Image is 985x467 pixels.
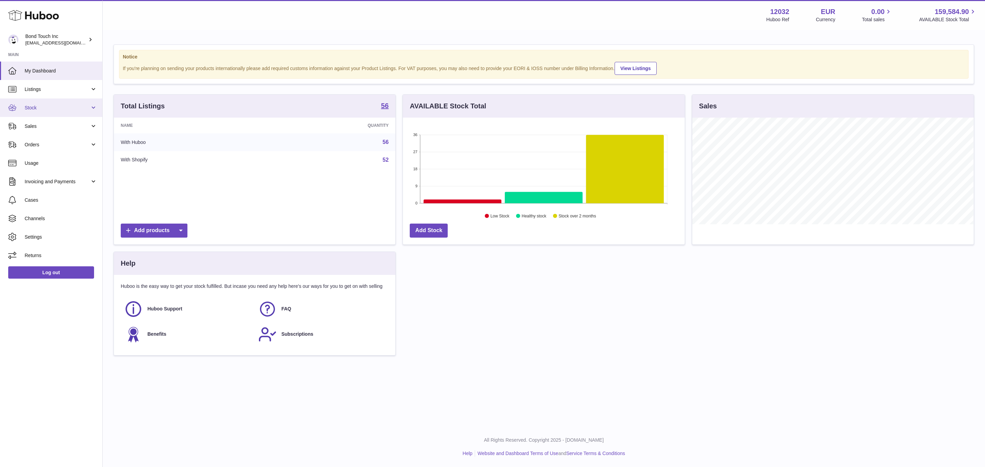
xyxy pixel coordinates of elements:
[566,451,625,456] a: Service Terms & Conditions
[475,450,625,457] li: and
[821,7,835,16] strong: EUR
[413,150,418,154] text: 27
[25,33,87,46] div: Bond Touch Inc
[919,16,977,23] span: AVAILABLE Stock Total
[124,325,251,344] a: Benefits
[919,7,977,23] a: 159,584.90 AVAILABLE Stock Total
[281,331,313,337] span: Subscriptions
[25,252,97,259] span: Returns
[114,133,266,151] td: With Huboo
[108,437,980,443] p: All Rights Reserved. Copyright 2025 - [DOMAIN_NAME]
[770,7,789,16] strong: 12032
[25,105,90,111] span: Stock
[25,123,90,130] span: Sales
[8,35,18,45] img: logistics@bond-touch.com
[25,234,97,240] span: Settings
[25,40,101,45] span: [EMAIL_ADDRESS][DOMAIN_NAME]
[935,7,969,16] span: 159,584.90
[25,197,97,203] span: Cases
[383,139,389,145] a: 56
[121,102,165,111] h3: Total Listings
[490,214,510,218] text: Low Stock
[25,160,97,166] span: Usage
[123,61,965,75] div: If you're planning on sending your products internationally please add required customs informati...
[522,214,547,218] text: Healthy stock
[699,102,717,111] h3: Sales
[816,16,836,23] div: Currency
[477,451,558,456] a: Website and Dashboard Terms of Use
[416,184,418,188] text: 9
[25,142,90,148] span: Orders
[266,118,395,133] th: Quantity
[121,283,389,290] p: Huboo is the easy way to get your stock fulfilled. But incase you need any help here's our ways f...
[123,54,965,60] strong: Notice
[381,102,389,109] strong: 56
[147,331,166,337] span: Benefits
[615,62,657,75] a: View Listings
[383,157,389,163] a: 52
[413,133,418,137] text: 36
[25,178,90,185] span: Invoicing and Payments
[381,102,389,110] a: 56
[410,224,448,238] a: Add Stock
[413,167,418,171] text: 18
[114,118,266,133] th: Name
[862,16,892,23] span: Total sales
[147,306,182,312] span: Huboo Support
[862,7,892,23] a: 0.00 Total sales
[114,151,266,169] td: With Shopify
[281,306,291,312] span: FAQ
[8,266,94,279] a: Log out
[25,215,97,222] span: Channels
[559,214,596,218] text: Stock over 2 months
[766,16,789,23] div: Huboo Ref
[121,224,187,238] a: Add products
[410,102,486,111] h3: AVAILABLE Stock Total
[121,259,135,268] h3: Help
[124,300,251,318] a: Huboo Support
[25,68,97,74] span: My Dashboard
[258,325,385,344] a: Subscriptions
[871,7,885,16] span: 0.00
[463,451,473,456] a: Help
[25,86,90,93] span: Listings
[258,300,385,318] a: FAQ
[416,201,418,205] text: 0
